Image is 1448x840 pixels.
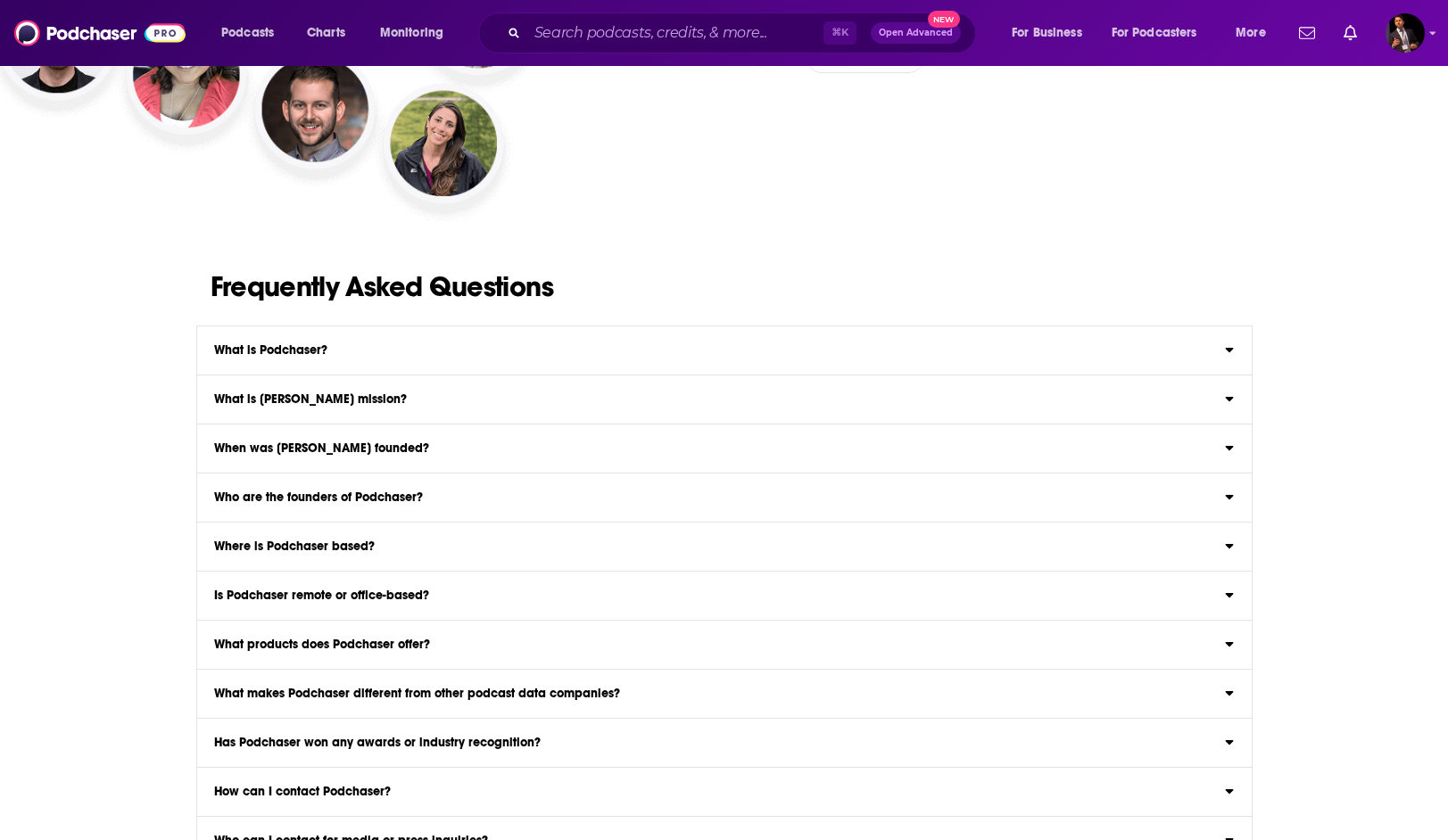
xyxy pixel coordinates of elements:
[214,344,327,357] h3: What is Podchaser?
[221,21,274,45] span: Podcasts
[527,19,823,47] input: Search podcasts, credits, & more...
[495,12,993,54] div: Search podcasts, credits, & more...
[214,638,430,651] h3: What products does Podchaser offer?
[214,393,407,406] h3: What is [PERSON_NAME] mission?
[214,442,429,455] h3: When was [PERSON_NAME] founded?
[1292,18,1322,48] a: Show notifications dropdown
[1112,21,1197,45] span: For Podcasters
[871,22,961,44] button: Open AdvancedNew
[1386,13,1425,53] img: User Profile
[214,688,620,700] h3: What makes Podchaser different from other podcast data companies?
[214,589,429,602] h3: Is Podchaser remote or office-based?
[1386,13,1425,53] span: Logged in as alex_edeling
[879,29,953,37] span: Open Advanced
[823,21,856,45] span: ⌘ K
[1386,13,1425,53] button: Show profile menu
[214,786,391,798] h3: How can I contact Podchaser?
[380,21,443,45] span: Monitoring
[214,540,375,553] h3: Where is Podchaser based?
[14,16,186,50] img: Podchaser - Follow, Share and Rate Podcasts
[209,19,297,47] button: open menu
[368,19,467,47] button: open menu
[295,19,356,47] a: Charts
[214,491,423,504] h3: Who are the founders of Podchaser?
[1012,21,1082,45] span: For Business
[928,11,960,28] span: New
[1223,19,1288,47] button: open menu
[1236,21,1266,45] span: More
[999,19,1105,47] button: open menu
[1336,18,1364,48] a: Show notifications dropdown
[307,21,345,45] span: Charts
[1100,19,1223,47] button: open menu
[214,737,541,749] h3: Has Podchaser won any awards or industry recognition?
[196,273,1253,301] h2: Frequently Asked Questions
